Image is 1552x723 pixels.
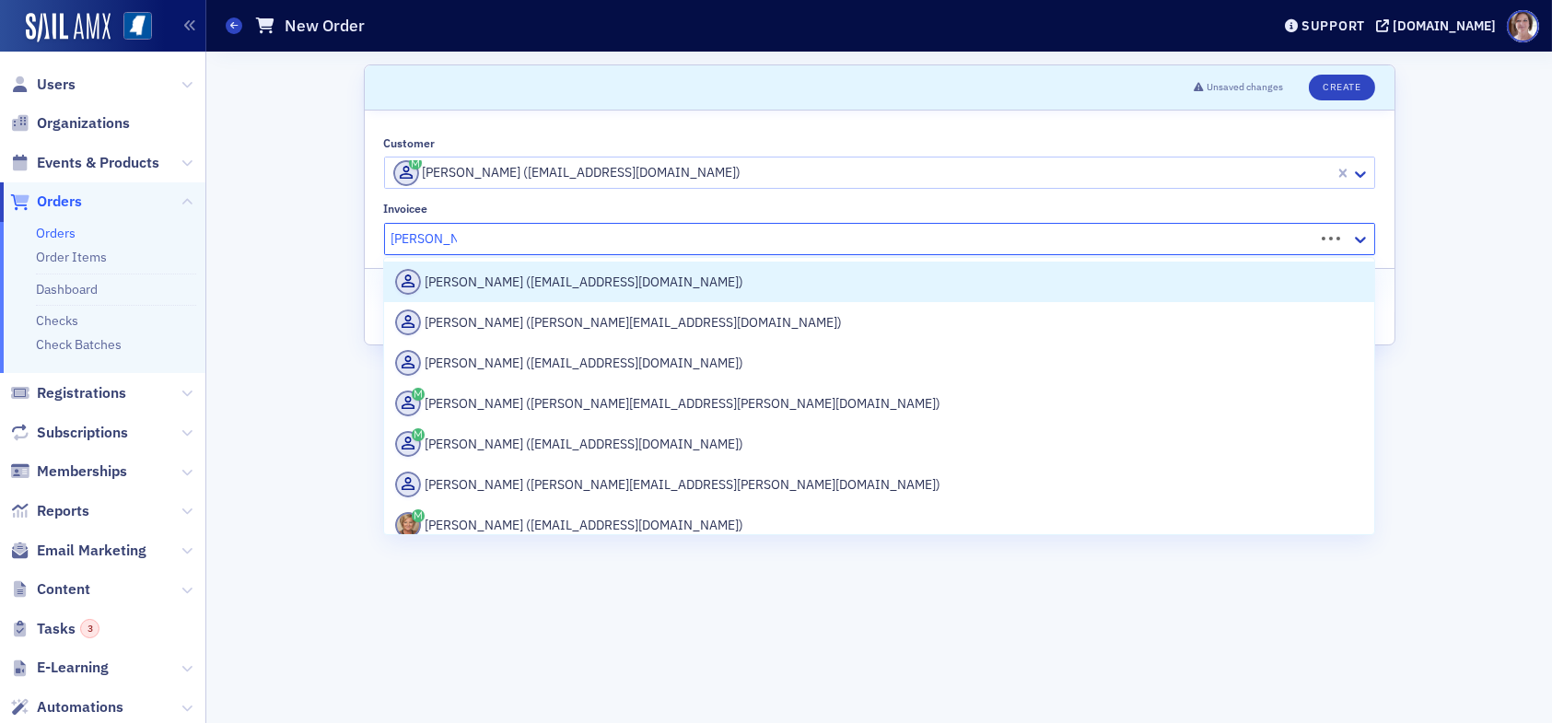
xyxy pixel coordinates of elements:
div: [PERSON_NAME] ([EMAIL_ADDRESS][DOMAIN_NAME]) [395,269,1362,295]
a: Order Items [36,249,107,265]
span: Events & Products [37,153,159,173]
div: Support [1301,17,1365,34]
div: [PERSON_NAME] ([EMAIL_ADDRESS][DOMAIN_NAME]) [395,431,1362,457]
div: [PERSON_NAME] ([PERSON_NAME][EMAIL_ADDRESS][PERSON_NAME][DOMAIN_NAME]) [395,391,1362,416]
span: Content [37,579,90,600]
div: [PERSON_NAME] ([EMAIL_ADDRESS][DOMAIN_NAME]) [395,350,1362,376]
a: Check Batches [36,336,122,353]
a: Reports [10,501,89,521]
a: Users [10,75,76,95]
a: Checks [36,312,78,329]
span: Memberships [37,461,127,482]
span: Automations [37,697,123,717]
span: Reports [37,501,89,521]
span: Unsaved changes [1207,80,1283,95]
span: E-Learning [37,658,109,678]
a: Orders [36,225,76,241]
button: Create [1309,75,1374,100]
span: Subscriptions [37,423,128,443]
div: 3 [80,619,99,638]
a: Automations [10,697,123,717]
div: [DOMAIN_NAME] [1393,17,1496,34]
span: Orders [37,192,82,212]
a: E-Learning [10,658,109,678]
span: Profile [1507,10,1539,42]
a: Dashboard [36,281,98,297]
span: Users [37,75,76,95]
span: Tasks [37,619,99,639]
a: Tasks3 [10,619,99,639]
a: Events & Products [10,153,159,173]
a: Email Marketing [10,541,146,561]
a: Subscriptions [10,423,128,443]
a: Memberships [10,461,127,482]
span: Email Marketing [37,541,146,561]
img: SailAMX [123,12,152,41]
a: Content [10,579,90,600]
div: Customer [384,136,436,150]
div: [PERSON_NAME] ([PERSON_NAME][EMAIL_ADDRESS][DOMAIN_NAME]) [395,309,1362,335]
a: View Homepage [111,12,152,43]
a: Orders [10,192,82,212]
div: [PERSON_NAME] ([PERSON_NAME][EMAIL_ADDRESS][PERSON_NAME][DOMAIN_NAME]) [395,472,1362,497]
a: Registrations [10,383,126,403]
span: Registrations [37,383,126,403]
button: [DOMAIN_NAME] [1376,19,1502,32]
h1: New Order [285,15,365,37]
div: [PERSON_NAME] ([EMAIL_ADDRESS][DOMAIN_NAME]) [393,160,1331,186]
a: Organizations [10,113,130,134]
img: SailAMX [26,13,111,42]
div: Invoicee [384,202,428,216]
span: Organizations [37,113,130,134]
div: [PERSON_NAME] ([EMAIL_ADDRESS][DOMAIN_NAME]) [395,512,1362,538]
